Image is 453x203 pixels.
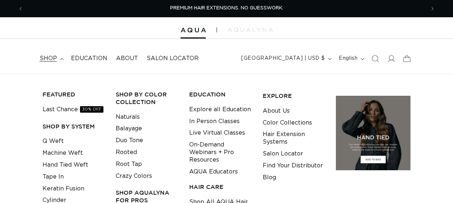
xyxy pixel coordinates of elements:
a: Balayage [116,123,142,135]
button: [GEOGRAPHIC_DATA] | USD $ [237,52,334,66]
a: Blog [263,172,276,184]
a: Hair Extension Systems [263,128,325,148]
a: About [112,50,142,67]
a: Last Chance30% OFF [43,104,103,116]
a: Salon Locator [142,50,203,67]
summary: shop [35,50,67,67]
a: Education [67,50,112,67]
h3: EDUCATION [189,91,252,98]
a: Machine Weft [43,147,83,159]
h3: FEATURED [43,91,105,98]
summary: Search [367,51,383,67]
img: Aqua Hair Extensions [181,28,206,33]
h3: EXPLORE [263,92,325,100]
a: About Us [263,105,290,117]
a: In Person Classes [189,116,240,127]
a: Color Collections [263,117,312,129]
a: Hand Tied Weft [43,159,88,171]
span: shop [40,55,57,62]
a: Find Your Distributor [263,160,323,172]
a: Q Weft [43,135,64,147]
a: Tape In [43,171,64,183]
button: Next announcement [425,2,440,15]
button: Previous announcement [13,2,28,15]
a: Salon Locator [263,148,303,160]
a: Naturals [116,111,140,123]
span: English [339,55,357,62]
h3: HAIR CARE [189,183,252,191]
span: PREMIUM HAIR EXTENSIONS. NO GUESSWORK. [170,6,283,10]
span: 30% OFF [80,106,103,113]
span: Education [71,55,107,62]
span: Salon Locator [147,55,199,62]
a: Duo Tone [116,135,143,146]
img: aqualyna.com [228,28,273,32]
h3: SHOP BY SYSTEM [43,123,105,130]
a: Keratin Fusion [43,183,84,195]
a: Live Virtual Classes [189,127,245,139]
a: Root Tap [116,158,142,170]
span: About [116,55,138,62]
a: AQUA Educators [189,166,238,178]
a: Rooted [116,146,137,158]
button: English [334,52,367,66]
a: Crazy Colors [116,170,152,182]
span: [GEOGRAPHIC_DATA] | USD $ [241,55,325,62]
a: On-Demand Webinars + Pro Resources [189,139,252,166]
h3: Shop by Color Collection [116,91,178,106]
a: Explore all Education [189,104,251,116]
